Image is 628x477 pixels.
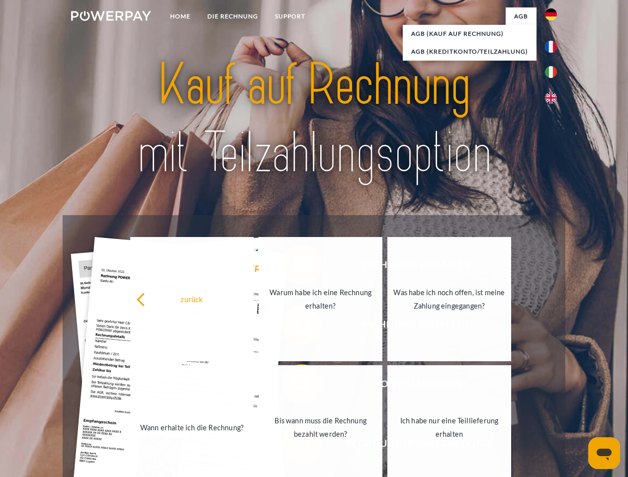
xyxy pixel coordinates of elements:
div: Bis wann muss die Rechnung bezahlt werden? [265,414,376,441]
div: zurück [136,292,248,306]
div: Ich habe nur eine Teillieferung erhalten [393,414,505,441]
div: Warum habe ich eine Rechnung erhalten? [265,286,376,313]
img: logo-powerpay-white.svg [71,11,151,21]
a: Home [162,7,199,25]
img: fr [545,41,557,53]
a: agb [506,7,537,25]
img: en [545,92,557,104]
div: Wann erhalte ich die Rechnung? [136,420,248,434]
a: DIE RECHNUNG [199,7,267,25]
img: de [545,8,557,20]
div: Was habe ich noch offen, ist meine Zahlung eingegangen? [393,286,505,313]
iframe: Schaltfläche zum Öffnen des Messaging-Fensters [588,437,620,469]
img: it [545,66,557,78]
a: AGB (Kreditkonto/Teilzahlung) [403,43,537,61]
a: SUPPORT [267,7,314,25]
a: AGB (Kauf auf Rechnung) [403,25,537,43]
img: title-powerpay_de.svg [95,48,533,190]
a: Was habe ich noch offen, ist meine Zahlung eingegangen? [387,237,511,361]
